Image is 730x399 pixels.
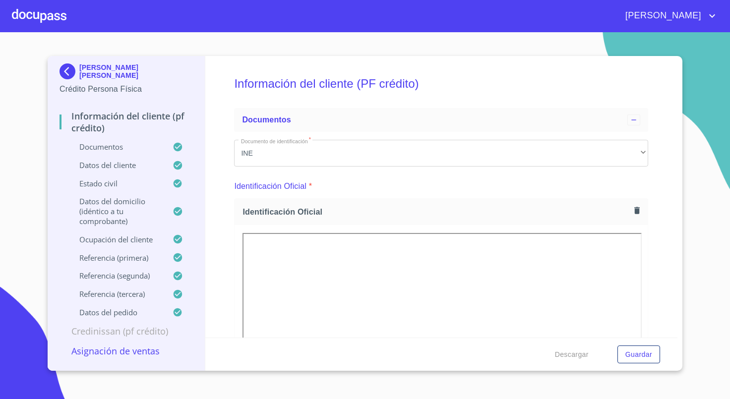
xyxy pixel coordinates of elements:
p: Crédito Persona Física [60,83,193,95]
p: Referencia (segunda) [60,271,173,281]
p: Ocupación del Cliente [60,234,173,244]
p: Referencia (tercera) [60,289,173,299]
button: Descargar [551,345,593,364]
p: Datos del pedido [60,307,173,317]
p: Referencia (primera) [60,253,173,263]
p: Información del cliente (PF crédito) [60,110,193,134]
p: [PERSON_NAME] [PERSON_NAME] [79,63,193,79]
p: Datos del domicilio (idéntico a tu comprobante) [60,196,173,226]
span: Guardar [625,348,652,361]
div: Documentos [234,108,648,132]
p: Asignación de Ventas [60,345,193,357]
span: [PERSON_NAME] [618,8,706,24]
button: Guardar [617,345,660,364]
h5: Información del cliente (PF crédito) [234,63,648,104]
button: account of current user [618,8,718,24]
div: [PERSON_NAME] [PERSON_NAME] [60,63,193,83]
p: Estado Civil [60,178,173,188]
p: Documentos [60,142,173,152]
div: INE [234,140,648,167]
p: Identificación Oficial [234,180,306,192]
p: Datos del cliente [60,160,173,170]
span: Documentos [242,115,291,124]
img: Docupass spot blue [60,63,79,79]
span: Identificación Oficial [243,207,630,217]
p: Credinissan (PF crédito) [60,325,193,337]
span: Descargar [555,348,589,361]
